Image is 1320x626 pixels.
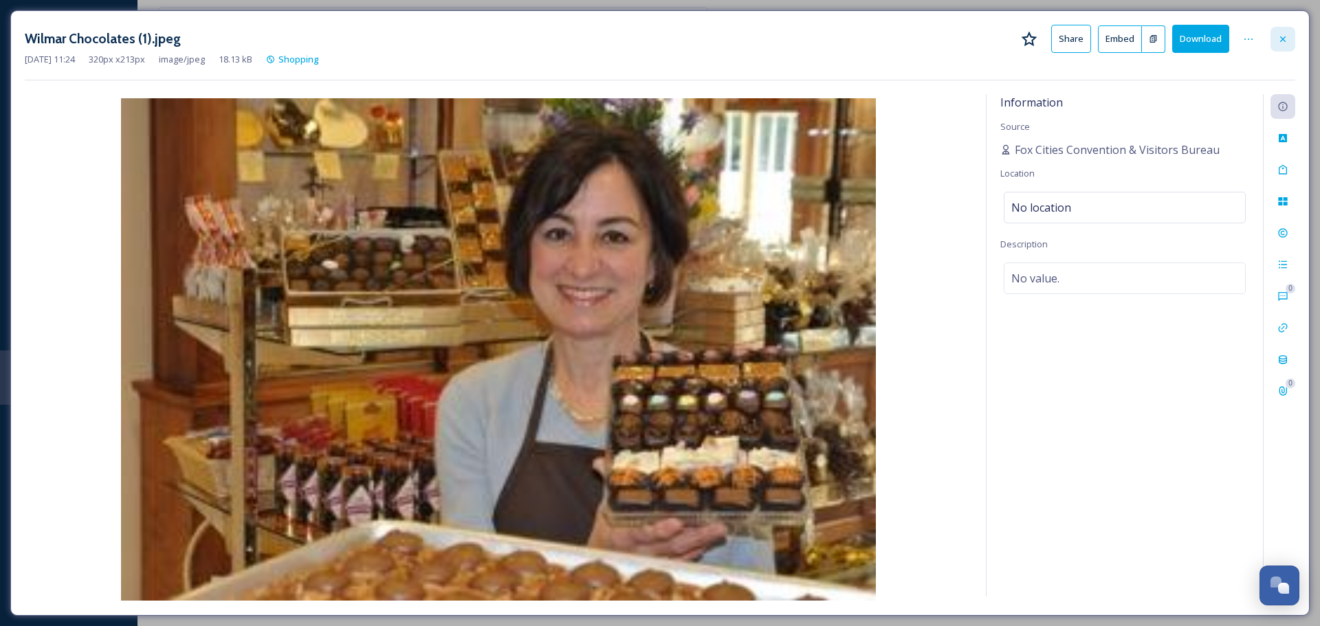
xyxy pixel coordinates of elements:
[1000,238,1048,250] span: Description
[1015,142,1220,158] span: Fox Cities Convention & Visitors Bureau
[1259,566,1299,605] button: Open Chat
[1000,95,1063,110] span: Information
[1000,120,1030,133] span: Source
[278,53,319,65] span: Shopping
[25,98,972,601] img: 3856-wl-AMIJ2MSCBLCSGL72P7A4VEJDJC.jpeg
[25,29,181,49] h3: Wilmar Chocolates (1).jpeg
[1286,379,1295,388] div: 0
[25,53,75,66] span: [DATE] 11:24
[1098,25,1142,53] button: Embed
[1011,270,1059,287] span: No value.
[219,53,252,66] span: 18.13 kB
[1051,25,1091,53] button: Share
[1172,25,1229,53] button: Download
[1011,199,1071,216] span: No location
[1286,284,1295,293] div: 0
[1000,167,1035,179] span: Location
[89,53,145,66] span: 320 px x 213 px
[159,53,205,66] span: image/jpeg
